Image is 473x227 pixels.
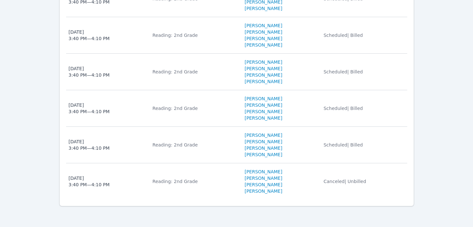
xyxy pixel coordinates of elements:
[66,163,407,200] tr: [DATE]3:40 PM—4:10 PMReading: 2nd Grade[PERSON_NAME][PERSON_NAME][PERSON_NAME][PERSON_NAME]Cancel...
[324,179,366,184] span: Canceled | Unbilled
[69,102,110,115] div: [DATE] 3:40 PM — 4:10 PM
[245,95,282,102] a: [PERSON_NAME]
[245,188,282,194] a: [PERSON_NAME]
[69,29,110,42] div: [DATE] 3:40 PM — 4:10 PM
[153,178,237,185] div: Reading: 2nd Grade
[324,142,363,147] span: Scheduled | Billed
[324,33,363,38] span: Scheduled | Billed
[69,138,110,151] div: [DATE] 3:40 PM — 4:10 PM
[245,115,282,121] a: [PERSON_NAME]
[324,69,363,74] span: Scheduled | Billed
[66,127,407,163] tr: [DATE]3:40 PM—4:10 PMReading: 2nd Grade[PERSON_NAME][PERSON_NAME][PERSON_NAME][PERSON_NAME]Schedu...
[69,65,110,78] div: [DATE] 3:40 PM — 4:10 PM
[245,78,282,85] a: [PERSON_NAME]
[69,175,110,188] div: [DATE] 3:40 PM — 4:10 PM
[245,181,282,188] a: [PERSON_NAME]
[245,132,282,138] a: [PERSON_NAME]
[245,5,282,12] a: [PERSON_NAME]
[245,35,282,42] a: [PERSON_NAME]
[245,22,282,29] a: [PERSON_NAME]
[245,72,282,78] a: [PERSON_NAME]
[245,145,282,151] a: [PERSON_NAME]
[245,29,282,35] a: [PERSON_NAME]
[245,151,282,158] a: [PERSON_NAME]
[66,90,407,127] tr: [DATE]3:40 PM—4:10 PMReading: 2nd Grade[PERSON_NAME][PERSON_NAME][PERSON_NAME][PERSON_NAME]Schedu...
[245,59,282,65] a: [PERSON_NAME]
[245,168,282,175] a: [PERSON_NAME]
[245,102,282,108] a: [PERSON_NAME]
[245,138,282,145] a: [PERSON_NAME]
[66,17,407,54] tr: [DATE]3:40 PM—4:10 PMReading: 2nd Grade[PERSON_NAME][PERSON_NAME][PERSON_NAME][PERSON_NAME]Schedu...
[245,108,282,115] a: [PERSON_NAME]
[66,54,407,90] tr: [DATE]3:40 PM—4:10 PMReading: 2nd Grade[PERSON_NAME][PERSON_NAME][PERSON_NAME][PERSON_NAME]Schedu...
[245,175,282,181] a: [PERSON_NAME]
[324,106,363,111] span: Scheduled | Billed
[153,69,237,75] div: Reading: 2nd Grade
[153,105,237,112] div: Reading: 2nd Grade
[153,142,237,148] div: Reading: 2nd Grade
[153,32,237,38] div: Reading: 2nd Grade
[245,42,282,48] a: [PERSON_NAME]
[245,65,282,72] a: [PERSON_NAME]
